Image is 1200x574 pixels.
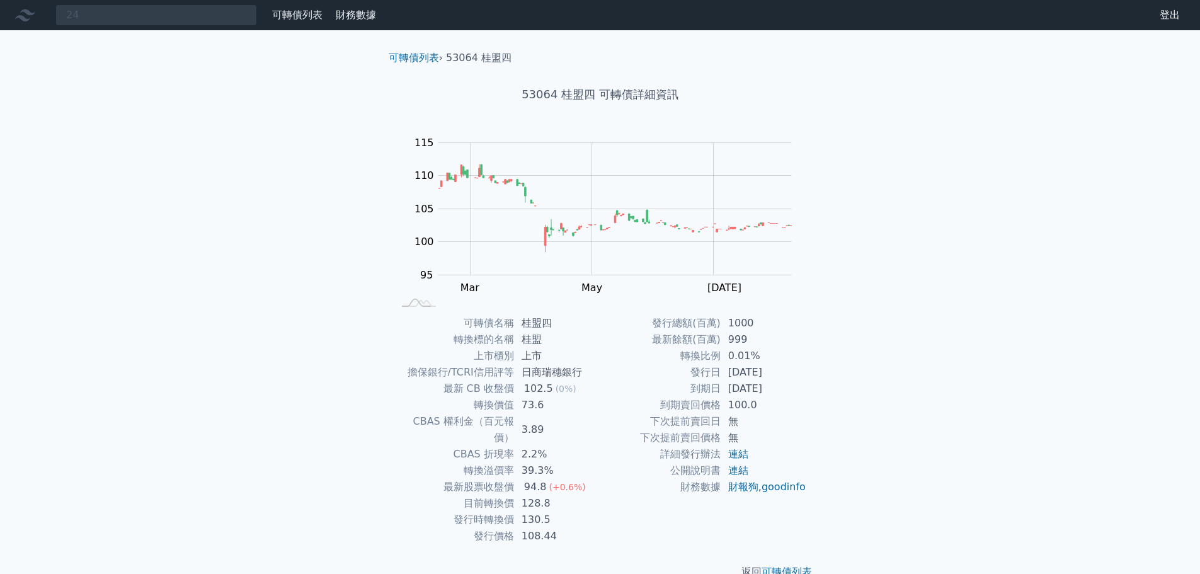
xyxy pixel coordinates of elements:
[394,462,514,479] td: 轉換溢價率
[394,331,514,348] td: 轉換標的名稱
[272,9,323,21] a: 可轉債列表
[394,446,514,462] td: CBAS 折現率
[394,364,514,381] td: 擔保銀行/TCRI信用評等
[414,169,434,181] tspan: 110
[414,203,434,215] tspan: 105
[707,282,741,294] tspan: [DATE]
[394,528,514,544] td: 發行價格
[394,348,514,364] td: 上市櫃別
[514,348,600,364] td: 上市
[514,364,600,381] td: 日商瑞穗銀行
[389,52,439,64] a: 可轉債列表
[522,381,556,397] div: 102.5
[721,381,807,397] td: [DATE]
[514,446,600,462] td: 2.2%
[556,384,576,394] span: (0%)
[762,481,806,493] a: goodinfo
[721,348,807,364] td: 0.01%
[600,331,721,348] td: 最新餘額(百萬)
[1150,5,1190,25] a: 登出
[721,479,807,495] td: ,
[600,381,721,397] td: 到期日
[721,397,807,413] td: 100.0
[446,50,511,66] li: 53064 桂盟四
[581,282,602,294] tspan: May
[414,236,434,248] tspan: 100
[721,364,807,381] td: [DATE]
[460,282,480,294] tspan: Mar
[514,315,600,331] td: 桂盟四
[600,364,721,381] td: 發行日
[514,462,600,479] td: 39.3%
[600,413,721,430] td: 下次提前賣回日
[522,479,549,495] div: 94.8
[394,495,514,512] td: 目前轉換價
[394,397,514,413] td: 轉換價值
[600,430,721,446] td: 下次提前賣回價格
[514,495,600,512] td: 128.8
[721,413,807,430] td: 無
[408,137,811,294] g: Chart
[414,137,434,149] tspan: 115
[394,512,514,528] td: 發行時轉換價
[394,413,514,446] td: CBAS 權利金（百元報價）
[549,482,585,492] span: (+0.6%)
[514,397,600,413] td: 73.6
[600,462,721,479] td: 公開說明書
[420,269,433,281] tspan: 95
[600,446,721,462] td: 詳細發行辦法
[600,315,721,331] td: 發行總額(百萬)
[55,4,257,26] input: 搜尋可轉債 代號／名稱
[379,86,822,103] h1: 53064 桂盟四 可轉債詳細資訊
[514,512,600,528] td: 130.5
[600,348,721,364] td: 轉換比例
[514,413,600,446] td: 3.89
[728,464,748,476] a: 連結
[721,430,807,446] td: 無
[389,50,443,66] li: ›
[728,481,758,493] a: 財報狗
[514,528,600,544] td: 108.44
[721,315,807,331] td: 1000
[514,331,600,348] td: 桂盟
[394,315,514,331] td: 可轉債名稱
[728,448,748,460] a: 連結
[600,397,721,413] td: 到期賣回價格
[394,381,514,397] td: 最新 CB 收盤價
[600,479,721,495] td: 財務數據
[336,9,376,21] a: 財務數據
[721,331,807,348] td: 999
[394,479,514,495] td: 最新股票收盤價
